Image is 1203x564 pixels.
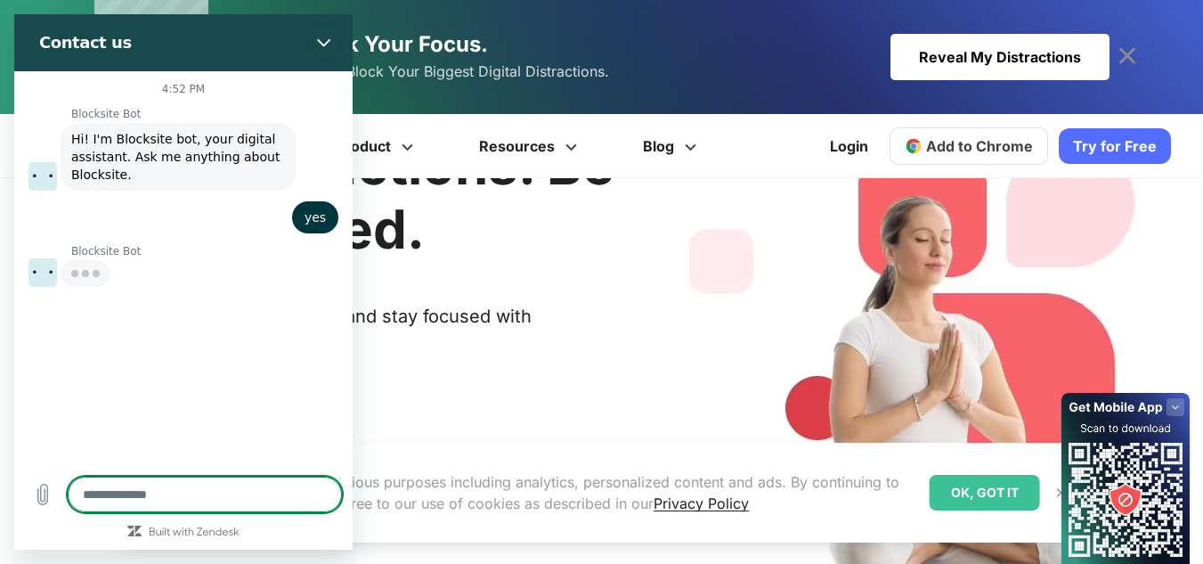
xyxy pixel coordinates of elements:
a: Add to Chrome [890,127,1048,165]
a: Privacy Policy [654,495,749,512]
a: Try for Free [1059,128,1171,164]
span: yes [289,194,313,212]
a: Login [819,125,879,168]
span: Add to Chrome [926,137,1033,155]
a: Resources [449,114,613,178]
span: Hi! I'm Blocksite bot, your digital assistant. Ask me anything about Blocksite. [57,116,271,169]
button: Close [1050,481,1073,504]
p: 4:52 PM [148,68,191,82]
a: Built with Zendesk: Visit the Zendesk website in a new tab [134,513,225,525]
a: Product [305,114,449,178]
p: Blocksite Bot [57,230,338,244]
button: Close [292,11,328,46]
div: OK, GOT IT [930,475,1040,511]
button: Upload file [11,462,46,498]
p: We Use Cookies for various purposes including analytics, personalized content and ads. By continu... [191,471,915,514]
div: Reveal My Distractions [890,34,1110,80]
img: chrome-icon.svg [905,137,923,155]
span: Take Back Your Focus. [253,31,488,57]
a: Blog [613,114,732,178]
span: Discover and Block Your Biggest Digital Distractions. [253,59,609,85]
svg: loading [57,248,85,271]
iframe: Messaging window [14,14,353,550]
img: Close [1054,486,1069,500]
h2: Contact us [25,18,285,39]
p: Blocksite Bot [57,93,338,107]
